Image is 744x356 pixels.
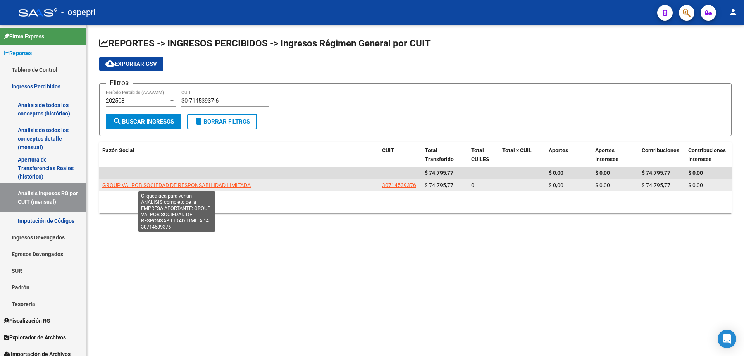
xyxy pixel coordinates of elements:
[194,118,250,125] span: Borrar Filtros
[4,49,32,57] span: Reportes
[595,170,610,176] span: $ 0,00
[4,333,66,342] span: Explorador de Archivos
[688,182,703,188] span: $ 0,00
[592,142,639,168] datatable-header-cell: Aportes Intereses
[718,330,736,348] div: Open Intercom Messenger
[99,142,379,168] datatable-header-cell: Razón Social
[499,142,546,168] datatable-header-cell: Total x CUIL
[99,57,163,71] button: Exportar CSV
[113,117,122,126] mat-icon: search
[425,170,453,176] span: $ 74.795,77
[99,38,431,49] span: REPORTES -> INGRESOS PERCIBIDOS -> Ingresos Régimen General por CUIT
[106,114,181,129] button: Buscar Ingresos
[639,142,685,168] datatable-header-cell: Contribuciones
[549,147,568,153] span: Aportes
[102,182,251,188] span: GROUP VALPOB SOCIEDAD DE RESPONSABILIDAD LIMITADA
[728,7,738,17] mat-icon: person
[382,182,416,188] span: 30714539376
[422,142,468,168] datatable-header-cell: Total Transferido
[642,147,679,153] span: Contribuciones
[549,170,563,176] span: $ 0,00
[468,142,499,168] datatable-header-cell: Total CUILES
[471,182,474,188] span: 0
[106,97,124,104] span: 202508
[113,118,174,125] span: Buscar Ingresos
[4,32,44,41] span: Firma Express
[471,147,489,162] span: Total CUILES
[6,7,15,17] mat-icon: menu
[549,182,563,188] span: $ 0,00
[688,170,703,176] span: $ 0,00
[4,316,50,325] span: Fiscalización RG
[105,59,115,68] mat-icon: cloud_download
[379,142,422,168] datatable-header-cell: CUIT
[642,170,670,176] span: $ 74.795,77
[425,147,454,162] span: Total Transferido
[502,147,532,153] span: Total x CUIL
[102,147,134,153] span: Razón Social
[546,142,592,168] datatable-header-cell: Aportes
[425,182,453,188] span: $ 74.795,77
[642,182,670,188] span: $ 74.795,77
[106,77,133,88] h3: Filtros
[595,182,610,188] span: $ 0,00
[382,147,394,153] span: CUIT
[194,117,203,126] mat-icon: delete
[61,4,95,21] span: - ospepri
[688,147,726,162] span: Contribuciones Intereses
[187,114,257,129] button: Borrar Filtros
[685,142,732,168] datatable-header-cell: Contribuciones Intereses
[105,60,157,67] span: Exportar CSV
[595,147,618,162] span: Aportes Intereses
